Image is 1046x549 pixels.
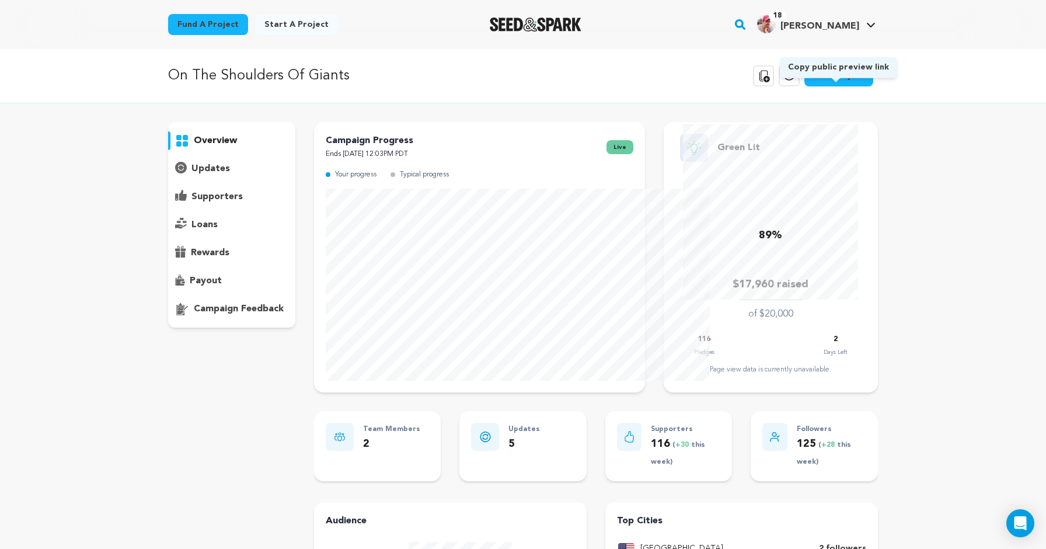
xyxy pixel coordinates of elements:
span: Scott D.'s Profile [755,12,878,37]
a: Edit Project [804,65,873,86]
span: +28 [821,442,837,449]
button: overview [168,131,295,150]
button: updates [168,159,295,178]
p: 2 [834,333,838,346]
p: Followers [797,423,866,436]
p: Your progress [335,168,376,182]
div: Open Intercom Messenger [1006,509,1034,537]
h4: Audience [326,514,575,528]
a: Start a project [255,14,338,35]
span: [PERSON_NAME] [780,22,859,31]
p: Typical progress [400,168,449,182]
p: 89% [759,227,782,244]
button: payout [168,272,295,290]
div: Page view data is currently unavailable. [675,365,866,374]
p: payout [190,274,222,288]
p: 2 [363,436,420,453]
p: 116 [651,436,720,470]
p: On The Shoulders Of Giants [168,65,350,86]
p: loans [191,218,218,232]
p: Ends [DATE] 12:03PM PDT [326,148,413,161]
button: supporters [168,187,295,206]
button: rewards [168,244,295,262]
p: Team Members [363,423,420,436]
p: overview [194,134,237,148]
div: Scott D.'s Profile [757,15,859,33]
p: campaign feedback [194,302,284,316]
p: Campaign Progress [326,134,413,148]
button: campaign feedback [168,300,295,318]
span: 18 [769,10,786,22]
p: 125 [797,436,866,470]
p: Updates [508,423,540,436]
p: updates [191,162,230,176]
span: live [606,140,633,154]
span: ( this week) [651,442,705,465]
p: rewards [191,246,229,260]
h4: Top Cities [617,514,866,528]
p: of $20,000 [748,307,793,321]
button: loans [168,216,295,234]
img: 73bbabdc3393ef94.png [757,15,776,33]
p: Days Left [824,346,847,358]
p: Supporters [651,423,720,436]
span: ( this week) [797,442,851,465]
a: Fund a project [168,14,248,35]
a: Scott D.'s Profile [755,12,878,33]
a: Seed&Spark Homepage [490,18,581,32]
span: +30 [675,442,691,449]
p: 5 [508,436,540,453]
p: supporters [191,190,243,204]
img: Seed&Spark Logo Dark Mode [490,18,581,32]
